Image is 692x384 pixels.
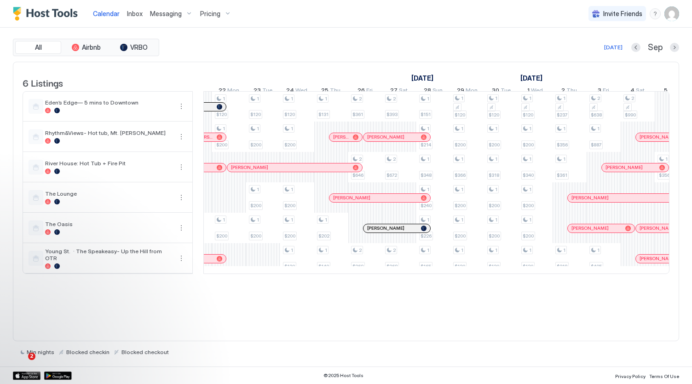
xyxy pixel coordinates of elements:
span: Wed [531,87,543,96]
span: $214 [421,142,431,148]
span: VRBO [130,43,148,52]
span: 1 [461,186,463,192]
a: October 5, 2025 [662,85,681,98]
span: 1 [563,247,565,253]
span: 1 [427,186,429,192]
span: 1 [461,126,463,132]
a: September 25, 2025 [319,85,343,98]
span: $151 [421,111,431,117]
span: $200 [284,203,295,209]
button: Airbnb [63,41,109,54]
div: User profile [664,6,679,21]
span: $990 [625,112,636,118]
span: 2 [631,95,634,101]
div: menu [176,222,187,233]
a: October 3, 2025 [595,85,611,98]
a: September 26, 2025 [355,85,375,98]
a: October 4, 2025 [628,85,647,98]
span: 1 [427,126,429,132]
span: $120 [455,112,465,118]
span: Sun [432,87,443,96]
a: September 28, 2025 [421,85,445,98]
span: 1 [495,126,497,132]
span: $200 [250,142,261,148]
button: More options [176,131,187,142]
span: 2 [393,156,396,162]
span: Tue [501,87,511,96]
span: 1 [527,87,530,96]
span: 1 [325,217,327,223]
span: 1 [529,186,531,192]
span: $495 [591,263,602,269]
span: Pricing [200,10,220,18]
span: $200 [489,233,500,239]
a: Calendar [93,9,120,18]
span: 1 [529,95,531,101]
span: $356 [659,172,670,178]
span: 1 [427,247,429,253]
span: $202 [318,233,329,239]
a: Privacy Policy [615,371,646,380]
span: 2 [359,96,362,102]
span: Sat [636,87,645,96]
span: 1 [257,126,259,132]
button: [DATE] [603,42,624,53]
span: $366 [455,172,466,178]
span: River House: Hot Tub + Fire Pit [45,160,172,167]
span: $361 [352,111,363,117]
button: More options [176,162,187,173]
span: $130 [284,263,295,269]
button: All [15,41,61,54]
span: $120 [284,111,295,117]
span: 28 [424,87,431,96]
span: $340 [523,172,534,178]
span: [PERSON_NAME] [367,134,404,140]
a: October 1, 2025 [518,71,545,85]
button: More options [176,222,187,233]
span: $200 [250,233,261,239]
span: Tue [262,87,272,96]
span: 1 [529,247,531,253]
span: $200 [523,142,534,148]
a: Host Tools Logo [13,7,82,21]
span: 1 [461,156,463,162]
span: 1 [529,126,531,132]
span: 1 [291,247,293,253]
span: Fri [603,87,609,96]
a: Inbox [127,9,143,18]
span: 1 [665,156,668,162]
span: All [35,43,42,52]
a: September 1, 2025 [409,71,436,85]
span: 25 [321,87,329,96]
span: 1 [223,217,225,223]
button: More options [176,101,187,112]
div: [DATE] [604,43,623,52]
span: 26 [358,87,365,96]
span: 1 [597,126,600,132]
iframe: Intercom live chat [9,353,31,375]
span: $120 [250,111,261,117]
span: 27 [390,87,398,96]
button: VRBO [111,41,157,54]
span: 22 [219,87,226,96]
span: 1 [563,156,565,162]
span: [PERSON_NAME] [640,225,677,231]
span: $226 [421,233,432,239]
span: Messaging [150,10,182,18]
a: September 24, 2025 [284,85,310,98]
span: $120 [216,111,227,117]
span: 1 [291,217,293,223]
span: $356 [557,142,568,148]
span: $218 [557,263,567,269]
span: 1 [427,96,429,102]
a: September 23, 2025 [251,85,275,98]
span: Sep [648,42,663,53]
div: menu [176,101,187,112]
span: [PERSON_NAME] [197,134,213,140]
div: menu [176,131,187,142]
span: 24 [286,87,294,96]
span: $318 [489,172,499,178]
span: 1 [495,247,497,253]
span: $200 [489,142,500,148]
span: Mon [227,87,239,96]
